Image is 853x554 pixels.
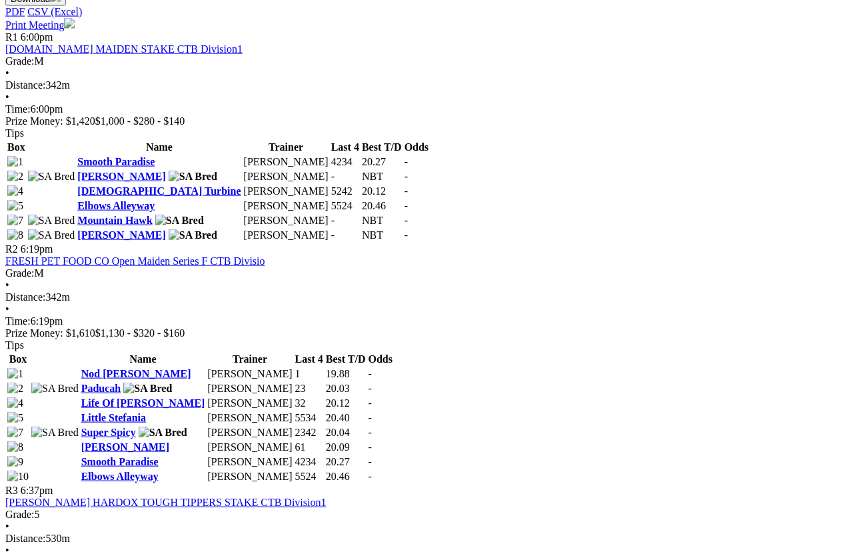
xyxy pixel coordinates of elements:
[5,291,45,303] span: Distance:
[5,67,9,79] span: •
[5,497,326,508] a: [PERSON_NAME] HARDOX TOUGH TIPPERS STAKE CTB Division1
[331,155,360,169] td: 4234
[207,411,293,425] td: [PERSON_NAME]
[207,441,293,454] td: [PERSON_NAME]
[331,214,360,227] td: -
[325,367,367,381] td: 19.88
[369,368,372,379] span: -
[21,485,53,496] span: 6:37pm
[123,383,172,395] img: SA Bred
[77,156,155,167] a: Smooth Paradise
[9,353,27,365] span: Box
[243,170,329,183] td: [PERSON_NAME]
[5,243,18,255] span: R2
[295,455,324,469] td: 4234
[21,243,53,255] span: 6:19pm
[21,31,53,43] span: 6:00pm
[295,397,324,410] td: 32
[5,55,848,67] div: M
[5,115,848,127] div: Prize Money: $1,420
[81,456,159,467] a: Smooth Paradise
[7,200,23,212] img: 5
[5,91,9,103] span: •
[207,367,293,381] td: [PERSON_NAME]
[5,103,848,115] div: 6:00pm
[207,455,293,469] td: [PERSON_NAME]
[404,141,429,154] th: Odds
[331,229,360,242] td: -
[5,79,45,91] span: Distance:
[405,171,408,182] span: -
[28,171,75,183] img: SA Bred
[81,427,136,438] a: Super Spicy
[7,383,23,395] img: 2
[5,31,18,43] span: R1
[405,229,408,241] span: -
[28,215,75,227] img: SA Bred
[295,382,324,395] td: 23
[405,215,408,226] span: -
[77,141,241,154] th: Name
[369,441,372,453] span: -
[5,327,848,339] div: Prize Money: $1,610
[7,441,23,453] img: 8
[5,485,18,496] span: R3
[81,353,206,366] th: Name
[243,214,329,227] td: [PERSON_NAME]
[295,441,324,454] td: 61
[169,229,217,241] img: SA Bred
[369,397,372,409] span: -
[169,171,217,183] img: SA Bred
[7,171,23,183] img: 2
[95,115,185,127] span: $1,000 - $280 - $140
[368,353,393,366] th: Odds
[361,199,403,213] td: 20.46
[7,229,23,241] img: 8
[295,367,324,381] td: 1
[7,427,23,439] img: 7
[7,368,23,380] img: 1
[369,471,372,482] span: -
[295,470,324,483] td: 5524
[139,427,187,439] img: SA Bred
[7,215,23,227] img: 7
[5,509,848,521] div: 5
[5,279,9,291] span: •
[295,411,324,425] td: 5534
[28,229,75,241] img: SA Bred
[361,214,403,227] td: NBT
[361,185,403,198] td: 20.12
[77,171,165,182] a: [PERSON_NAME]
[64,18,75,29] img: printer.svg
[369,427,372,438] span: -
[207,382,293,395] td: [PERSON_NAME]
[325,455,367,469] td: 20.27
[243,155,329,169] td: [PERSON_NAME]
[325,382,367,395] td: 20.03
[5,79,848,91] div: 342m
[207,397,293,410] td: [PERSON_NAME]
[243,141,329,154] th: Trainer
[155,215,204,227] img: SA Bred
[7,456,23,468] img: 9
[5,103,31,115] span: Time:
[31,383,79,395] img: SA Bred
[77,200,155,211] a: Elbows Alleyway
[5,127,24,139] span: Tips
[5,521,9,532] span: •
[81,368,191,379] a: Nod [PERSON_NAME]
[325,353,367,366] th: Best T/D
[369,383,372,394] span: -
[405,185,408,197] span: -
[331,185,360,198] td: 5242
[207,426,293,439] td: [PERSON_NAME]
[295,426,324,439] td: 2342
[405,156,408,167] span: -
[5,6,25,17] a: PDF
[81,441,169,453] a: [PERSON_NAME]
[95,327,185,339] span: $1,130 - $320 - $160
[369,456,372,467] span: -
[5,19,75,31] a: Print Meeting
[331,141,360,154] th: Last 4
[5,267,35,279] span: Grade:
